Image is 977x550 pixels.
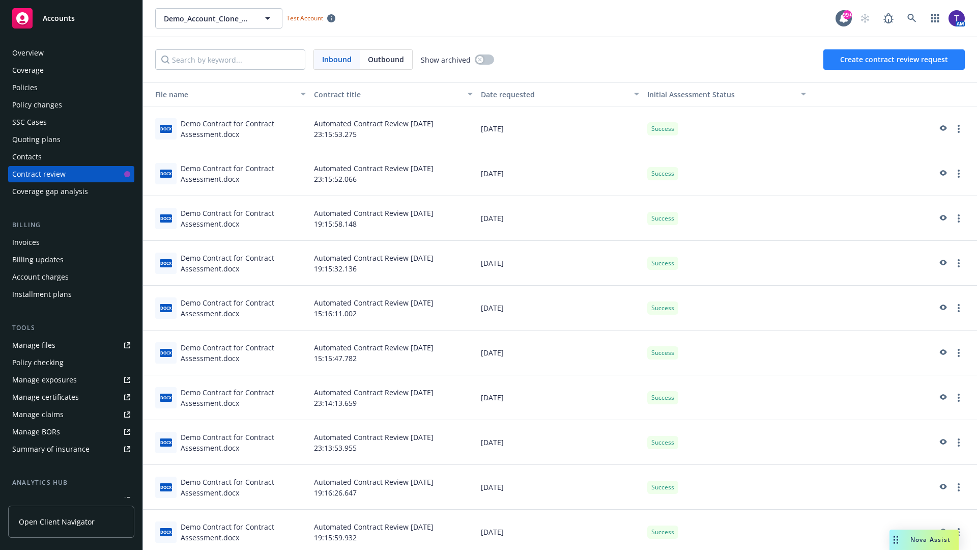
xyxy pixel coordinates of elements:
[12,354,64,371] div: Policy checking
[8,97,134,113] a: Policy changes
[12,252,64,268] div: Billing updates
[953,392,965,404] a: more
[310,106,477,151] div: Automated Contract Review [DATE] 23:15:53.275
[12,441,90,457] div: Summary of insurance
[8,286,134,302] a: Installment plans
[8,492,134,508] a: Loss summary generator
[936,123,949,135] a: preview
[840,54,948,64] span: Create contract review request
[823,49,965,70] button: Create contract review request
[12,131,61,148] div: Quoting plans
[160,349,172,356] span: docx
[843,10,852,19] div: 99+
[936,392,949,404] a: preview
[12,166,66,182] div: Contract review
[8,269,134,285] a: Account charges
[421,54,471,65] span: Show archived
[8,389,134,405] a: Manage certificates
[953,302,965,314] a: more
[8,4,134,33] a: Accounts
[322,54,352,65] span: Inbound
[155,8,282,29] button: Demo_Account_Clone_QA_CR_Tests_Demo
[8,406,134,423] a: Manage claims
[8,478,134,488] div: Analytics hub
[651,348,674,358] span: Success
[8,252,134,268] a: Billing updates
[8,234,134,251] a: Invoices
[647,90,735,99] span: Initial Assessment Status
[181,342,306,364] div: Demo Contract for Contract Assessment.docx
[953,481,965,493] a: more
[181,118,306,140] div: Demo Contract for Contract Assessment.docx
[477,106,644,151] div: [DATE]
[286,14,323,22] span: Test Account
[925,8,945,29] a: Switch app
[8,441,134,457] a: Summary of insurance
[936,257,949,269] a: preview
[160,438,172,446] span: docx
[651,259,674,268] span: Success
[12,62,44,78] div: Coverage
[12,149,42,165] div: Contacts
[310,196,477,241] div: Automated Contract Review [DATE] 19:15:58.148
[12,114,47,130] div: SSC Cases
[12,406,64,423] div: Manage claims
[12,286,72,302] div: Installment plans
[902,8,922,29] a: Search
[8,62,134,78] a: Coverage
[12,492,97,508] div: Loss summary generator
[953,212,965,225] a: more
[12,79,38,96] div: Policies
[651,528,674,537] span: Success
[310,420,477,465] div: Automated Contract Review [DATE] 23:13:53.955
[953,123,965,135] a: more
[12,269,69,285] div: Account charges
[953,257,965,269] a: more
[8,131,134,148] a: Quoting plans
[8,354,134,371] a: Policy checking
[147,89,295,100] div: File name
[477,151,644,196] div: [DATE]
[310,82,477,106] button: Contract title
[310,375,477,420] div: Automated Contract Review [DATE] 23:14:13.659
[878,8,899,29] a: Report a Bug
[477,420,644,465] div: [DATE]
[651,393,674,402] span: Success
[368,54,404,65] span: Outbound
[855,8,875,29] a: Start snowing
[8,372,134,388] a: Manage exposures
[651,169,674,178] span: Success
[8,79,134,96] a: Policies
[155,49,305,70] input: Search by keyword...
[310,465,477,510] div: Automated Contract Review [DATE] 19:16:26.647
[12,45,44,61] div: Overview
[314,89,462,100] div: Contract title
[477,82,644,106] button: Date requested
[8,424,134,440] a: Manage BORs
[181,297,306,319] div: Demo Contract for Contract Assessment.docx
[181,521,306,543] div: Demo Contract for Contract Assessment.docx
[160,528,172,536] span: docx
[889,530,902,550] div: Drag to move
[160,483,172,491] span: docx
[314,50,360,69] span: Inbound
[164,13,252,24] span: Demo_Account_Clone_QA_CR_Tests_Demo
[953,526,965,538] a: more
[936,526,949,538] a: preview
[8,149,134,165] a: Contacts
[477,241,644,286] div: [DATE]
[8,114,134,130] a: SSC Cases
[651,483,674,492] span: Success
[936,436,949,449] a: preview
[181,163,306,184] div: Demo Contract for Contract Assessment.docx
[160,304,172,312] span: docx
[936,481,949,493] a: preview
[936,347,949,359] a: preview
[160,259,172,267] span: docx
[8,337,134,353] a: Manage files
[953,168,965,180] a: more
[910,535,951,544] span: Nova Assist
[181,208,306,229] div: Demo Contract for Contract Assessment.docx
[360,50,412,69] span: Outbound
[889,530,959,550] button: Nova Assist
